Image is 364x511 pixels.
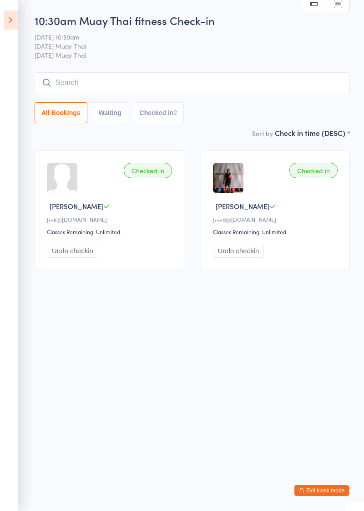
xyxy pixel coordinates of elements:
[35,102,87,123] button: All Bookings
[35,50,350,60] span: [DATE] Muay Thai
[133,102,184,123] button: Checked in2
[213,163,243,193] img: image1698801161.png
[47,215,175,223] div: J••k@[DOMAIN_NAME]
[124,163,172,178] div: Checked in
[294,485,349,496] button: Exit kiosk mode
[275,128,350,138] div: Check in time (DESC)
[50,201,103,211] span: [PERSON_NAME]
[35,13,350,28] h2: 10:30am Muay Thai fitness Check-in
[35,32,336,41] span: [DATE] 10:30am
[252,129,273,138] label: Sort by
[213,228,341,235] div: Classes Remaining: Unlimited
[47,244,98,258] button: Undo checkin
[92,102,128,123] button: Waiting
[289,163,338,178] div: Checked in
[213,215,341,223] div: J•••d@[DOMAIN_NAME]
[47,228,175,235] div: Classes Remaining: Unlimited
[35,41,336,50] span: [DATE] Muay Thai
[173,109,177,116] div: 2
[216,201,269,211] span: [PERSON_NAME]
[213,244,264,258] button: Undo checkin
[35,72,350,93] input: Search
